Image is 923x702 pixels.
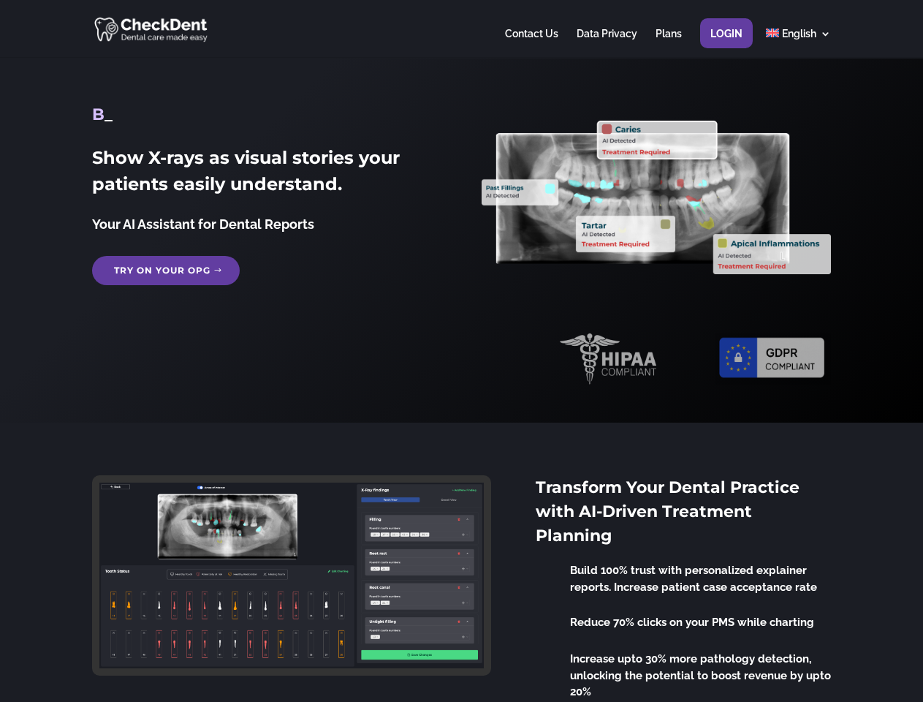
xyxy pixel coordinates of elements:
span: English [782,28,816,39]
span: B [92,105,105,124]
img: X_Ray_annotated [482,121,830,274]
h2: Show X-rays as visual stories your patients easily understand. [92,145,441,205]
a: Login [710,29,742,57]
a: Data Privacy [577,29,637,57]
span: _ [105,105,113,124]
span: Increase upto 30% more pathology detection, unlocking the potential to boost revenue by upto 20% [570,652,831,698]
a: Try on your OPG [92,256,240,285]
span: Reduce 70% clicks on your PMS while charting [570,616,814,629]
span: Transform Your Dental Practice with AI-Driven Treatment Planning [536,478,799,546]
span: Build 100% trust with personalized explainer reports. Increase patient case acceptance rate [570,564,817,594]
a: Contact Us [505,29,558,57]
a: English [766,29,831,57]
a: Plans [656,29,682,57]
img: CheckDent AI [94,15,209,43]
span: Your AI Assistant for Dental Reports [92,216,314,232]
